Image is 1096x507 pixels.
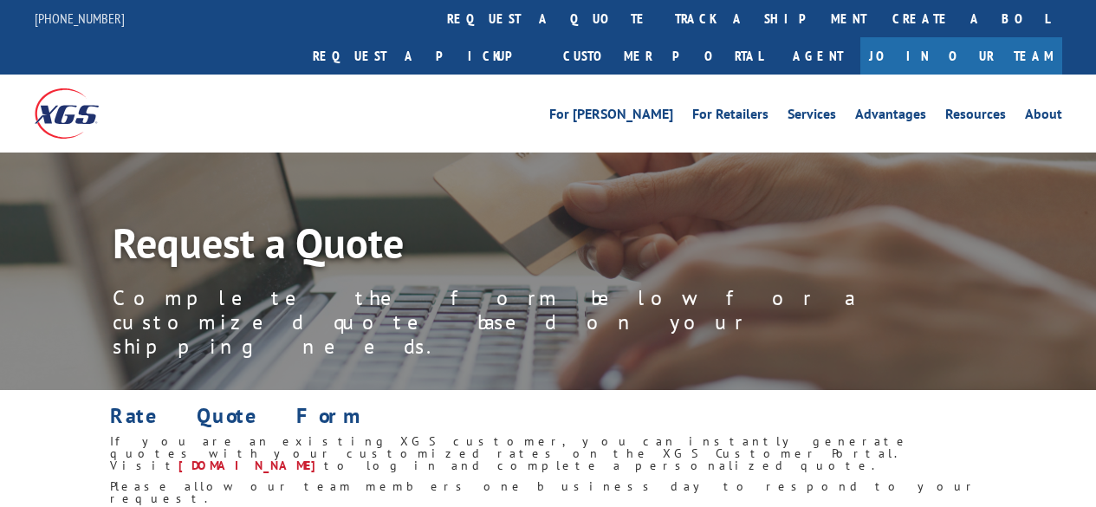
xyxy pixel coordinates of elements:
[35,10,125,27] a: [PHONE_NUMBER]
[945,107,1006,127] a: Resources
[788,107,836,127] a: Services
[692,107,768,127] a: For Retailers
[178,458,324,473] a: [DOMAIN_NAME]
[113,286,892,359] p: Complete the form below for a customized quote based on your shipping needs.
[1025,107,1062,127] a: About
[113,222,892,272] h1: Request a Quote
[775,37,860,75] a: Agent
[550,37,775,75] a: Customer Portal
[324,458,879,473] span: to log in and complete a personalized quote.
[110,406,987,435] h1: Rate Quote Form
[300,37,550,75] a: Request a pickup
[860,37,1062,75] a: Join Our Team
[855,107,926,127] a: Advantages
[110,433,910,473] span: If you are an existing XGS customer, you can instantly generate quotes with your customized rates...
[549,107,673,127] a: For [PERSON_NAME]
